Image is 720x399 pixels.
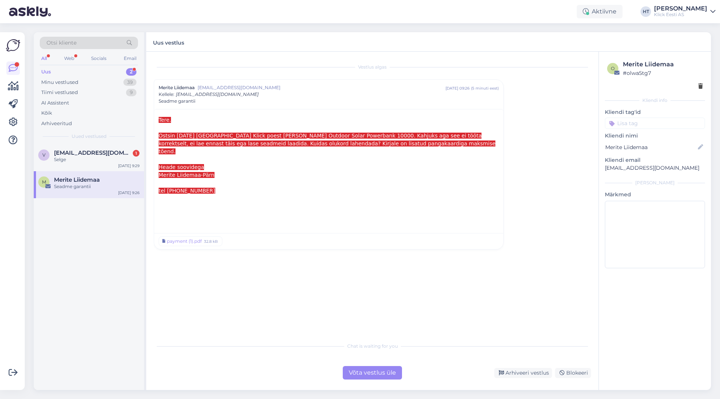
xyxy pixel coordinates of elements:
div: [PERSON_NAME] [605,179,705,186]
div: Merite Liidemaa [623,60,703,69]
div: payment (1).pdf [167,238,202,245]
div: Aktiivne [577,5,622,18]
div: Kliendi info [605,97,705,104]
img: Askly Logo [6,38,20,52]
span: Merite Liidemaa-Pärn [159,172,214,178]
span: virkunen1234@gmail.com [54,149,132,156]
p: Kliendi nimi [605,132,705,140]
div: 9 [126,89,136,96]
div: [DATE] 09:26 [445,85,469,91]
div: Email [122,54,138,63]
p: [EMAIL_ADDRESS][DOMAIN_NAME] [605,164,705,172]
label: Uus vestlus [153,37,184,47]
div: Blokeeri [555,368,591,378]
span: Seadme garantii [159,98,195,105]
div: Web [63,54,76,63]
div: Arhiveeri vestlus [494,368,552,378]
div: Uus [41,68,51,76]
div: Arhiveeritud [41,120,72,127]
div: 1 [133,150,139,157]
div: Vestlus algas [154,64,591,70]
div: Seadme garantii [54,183,139,190]
span: M [42,179,46,185]
div: Minu vestlused [41,79,78,86]
div: Võta vestlus üle [343,366,402,380]
div: [PERSON_NAME] [654,6,707,12]
div: 32.8 kB [203,238,219,245]
span: Ostsin [DATE] [GEOGRAPHIC_DATA] Klick poest [PERSON_NAME] Outdoor Solar Powerbank 10000. Kahjuks ... [159,133,495,154]
div: [DATE] 9:29 [118,163,139,169]
span: [EMAIL_ADDRESS][DOMAIN_NAME] [176,91,259,97]
span: Heade soovidega [159,164,204,170]
span: o [611,66,615,71]
span: Merite Liidemaa [159,84,195,91]
div: 39 [123,79,136,86]
div: [DATE] 9:26 [118,190,139,196]
input: Lisa nimi [605,143,696,151]
span: Tere. [159,117,171,123]
span: Uued vestlused [72,133,106,140]
span: Kellele : [159,91,174,97]
div: Klick Eesti AS [654,12,707,18]
a: [PERSON_NAME]Klick Eesti AS [654,6,715,18]
span: [EMAIL_ADDRESS][DOMAIN_NAME] [198,84,445,91]
div: Socials [90,54,108,63]
a: payment (1).pdf32.8 kB [159,236,222,246]
div: HT [640,6,651,17]
div: Tiimi vestlused [41,89,78,96]
div: ( 5 minuti eest ) [471,85,499,91]
div: AI Assistent [41,99,69,107]
span: Merite Liidemaa [54,176,100,183]
div: Selge [54,156,139,163]
div: Kõik [41,109,52,117]
div: 2 [126,68,136,76]
input: Lisa tag [605,118,705,129]
p: Märkmed [605,191,705,199]
span: Otsi kliente [46,39,76,47]
span: v [42,152,45,158]
span: tel [PHONE_NUMBER] [159,188,215,194]
p: Kliendi email [605,156,705,164]
div: All [40,54,48,63]
div: # olwa5tg7 [623,69,703,77]
div: Chat is waiting for you [154,343,591,350]
p: Kliendi tag'id [605,108,705,116]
